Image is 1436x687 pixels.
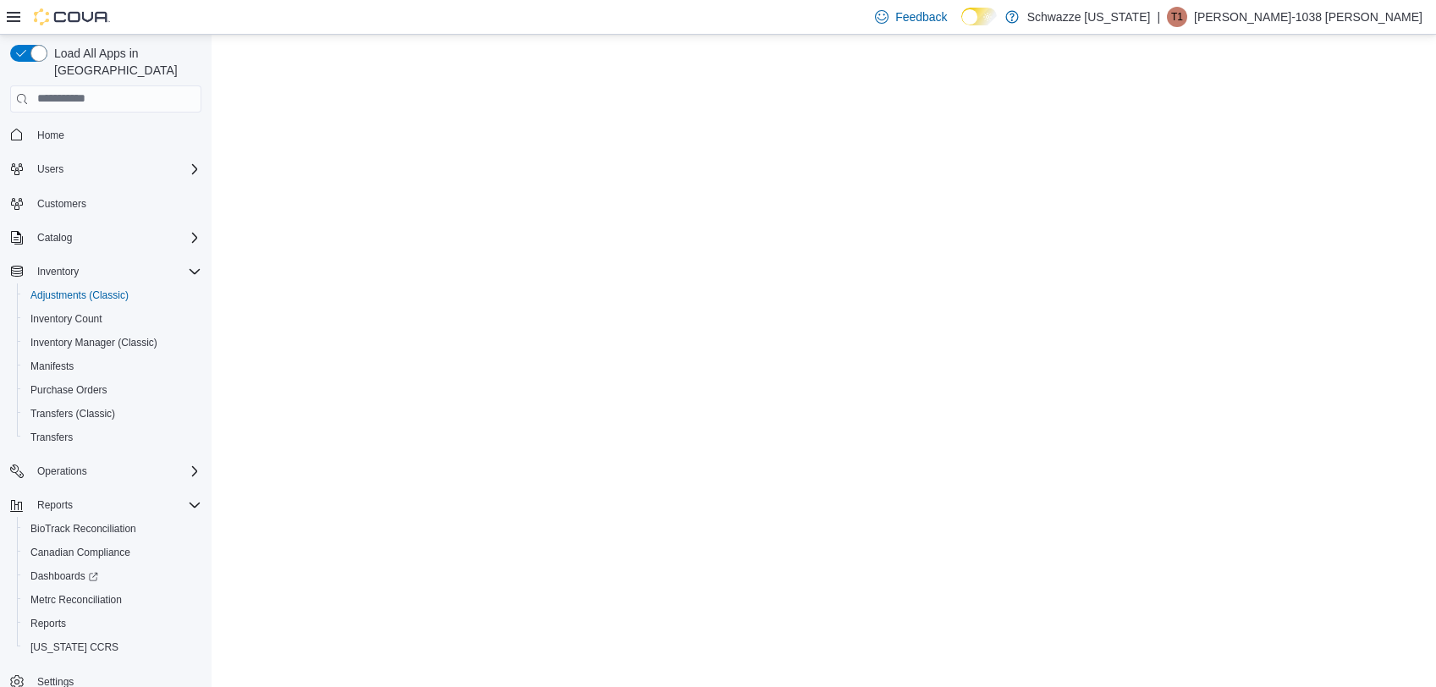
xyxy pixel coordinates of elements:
[30,593,122,607] span: Metrc Reconciliation
[17,564,208,588] a: Dashboards
[30,431,73,444] span: Transfers
[30,228,201,248] span: Catalog
[3,226,208,250] button: Catalog
[895,8,947,25] span: Feedback
[17,588,208,612] button: Metrc Reconciliation
[24,590,201,610] span: Metrc Reconciliation
[24,333,164,353] a: Inventory Manager (Classic)
[30,383,107,397] span: Purchase Orders
[30,461,201,481] span: Operations
[30,193,201,214] span: Customers
[24,542,201,563] span: Canadian Compliance
[24,613,73,634] a: Reports
[24,356,80,376] a: Manifests
[37,129,64,142] span: Home
[24,309,201,329] span: Inventory Count
[37,231,72,245] span: Catalog
[17,331,208,354] button: Inventory Manager (Classic)
[30,261,201,282] span: Inventory
[30,159,70,179] button: Users
[47,45,201,79] span: Load All Apps in [GEOGRAPHIC_DATA]
[1194,7,1422,27] p: [PERSON_NAME]-1038 [PERSON_NAME]
[24,333,201,353] span: Inventory Manager (Classic)
[24,356,201,376] span: Manifests
[961,8,997,25] input: Dark Mode
[17,378,208,402] button: Purchase Orders
[24,380,114,400] a: Purchase Orders
[3,123,208,147] button: Home
[30,360,74,373] span: Manifests
[24,404,201,424] span: Transfers (Classic)
[30,522,136,536] span: BioTrack Reconciliation
[37,265,79,278] span: Inventory
[30,289,129,302] span: Adjustments (Classic)
[24,519,143,539] a: BioTrack Reconciliation
[24,404,122,424] a: Transfers (Classic)
[24,566,105,586] a: Dashboards
[37,162,63,176] span: Users
[24,427,80,448] a: Transfers
[37,498,73,512] span: Reports
[34,8,110,25] img: Cova
[30,495,80,515] button: Reports
[3,459,208,483] button: Operations
[17,426,208,449] button: Transfers
[24,566,201,586] span: Dashboards
[17,612,208,635] button: Reports
[30,640,118,654] span: [US_STATE] CCRS
[17,283,208,307] button: Adjustments (Classic)
[30,159,201,179] span: Users
[24,542,137,563] a: Canadian Compliance
[24,637,201,657] span: Washington CCRS
[30,312,102,326] span: Inventory Count
[24,637,125,657] a: [US_STATE] CCRS
[3,260,208,283] button: Inventory
[3,191,208,216] button: Customers
[30,228,79,248] button: Catalog
[24,285,135,305] a: Adjustments (Classic)
[24,285,201,305] span: Adjustments (Classic)
[30,495,201,515] span: Reports
[24,427,201,448] span: Transfers
[37,464,87,478] span: Operations
[3,493,208,517] button: Reports
[30,194,93,214] a: Customers
[24,590,129,610] a: Metrc Reconciliation
[17,354,208,378] button: Manifests
[24,519,201,539] span: BioTrack Reconciliation
[30,461,94,481] button: Operations
[30,407,115,420] span: Transfers (Classic)
[1167,7,1187,27] div: Thomas-1038 Aragon
[30,124,201,146] span: Home
[30,617,66,630] span: Reports
[17,635,208,659] button: [US_STATE] CCRS
[3,157,208,181] button: Users
[30,261,85,282] button: Inventory
[30,125,71,146] a: Home
[37,197,86,211] span: Customers
[961,25,962,26] span: Dark Mode
[17,402,208,426] button: Transfers (Classic)
[24,613,201,634] span: Reports
[17,541,208,564] button: Canadian Compliance
[24,309,109,329] a: Inventory Count
[30,336,157,349] span: Inventory Manager (Classic)
[24,380,201,400] span: Purchase Orders
[30,546,130,559] span: Canadian Compliance
[30,569,98,583] span: Dashboards
[1171,7,1183,27] span: T1
[1027,7,1151,27] p: Schwazze [US_STATE]
[17,307,208,331] button: Inventory Count
[17,517,208,541] button: BioTrack Reconciliation
[1157,7,1160,27] p: |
